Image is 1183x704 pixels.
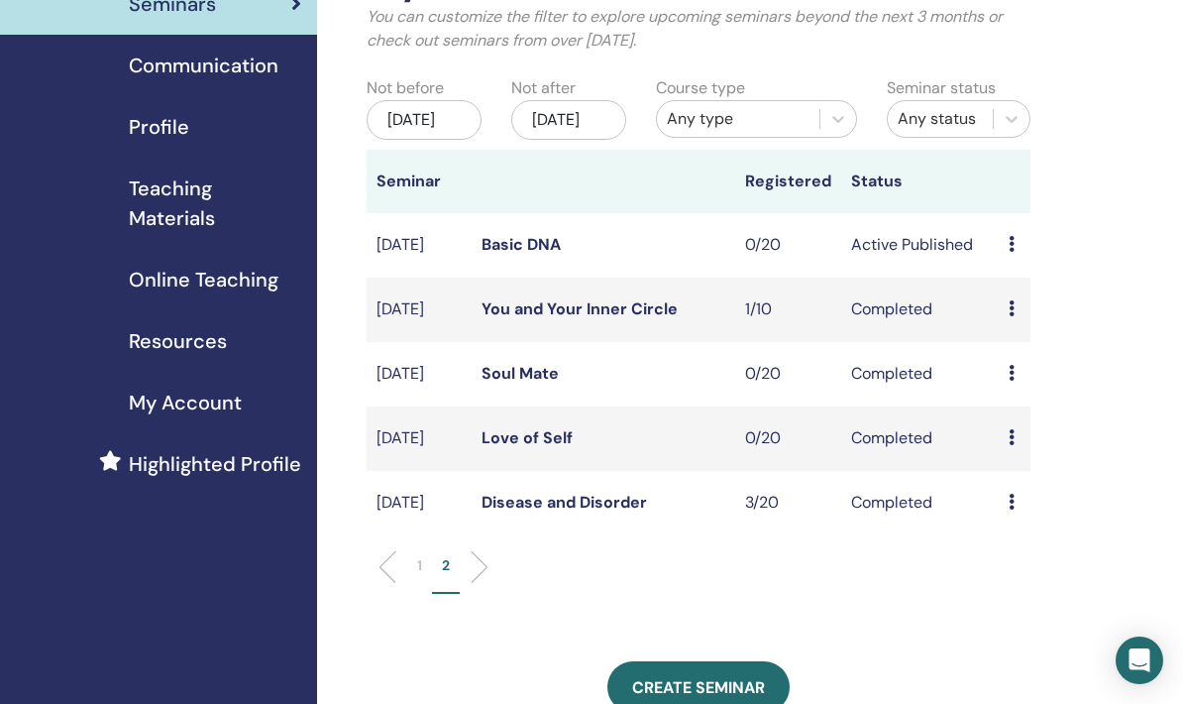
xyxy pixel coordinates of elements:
a: Soul Mate [482,363,559,384]
th: Registered [735,150,840,213]
a: You and Your Inner Circle [482,298,678,319]
td: Completed [841,407,1000,471]
div: [DATE] [367,100,482,140]
span: Create seminar [632,677,765,698]
label: Not after [511,76,576,100]
th: Seminar [367,150,472,213]
div: Any status [898,107,983,131]
span: Online Teaching [129,265,278,294]
td: [DATE] [367,342,472,407]
td: 1/10 [735,278,840,342]
span: Profile [129,112,189,142]
td: Completed [841,278,1000,342]
td: [DATE] [367,278,472,342]
td: Active Published [841,213,1000,278]
div: Any type [667,107,809,131]
span: Highlighted Profile [129,449,301,479]
td: 0/20 [735,213,840,278]
span: Teaching Materials [129,174,301,233]
p: 2 [442,555,450,576]
td: Completed [841,471,1000,535]
label: Seminar status [887,76,996,100]
p: 1 [417,555,422,576]
a: Disease and Disorder [482,492,647,513]
td: 3/20 [735,471,840,535]
div: Open Intercom Messenger [1116,637,1163,684]
a: Love of Self [482,427,573,448]
label: Not before [367,76,444,100]
td: 0/20 [735,407,840,471]
span: My Account [129,388,242,417]
a: Basic DNA [482,234,561,255]
td: [DATE] [367,213,472,278]
div: [DATE] [511,100,626,140]
span: Communication [129,51,278,80]
td: Completed [841,342,1000,407]
label: Course type [656,76,745,100]
span: Resources [129,326,227,356]
p: You can customize the filter to explore upcoming seminars beyond the next 3 months or check out s... [367,5,1030,53]
td: [DATE] [367,471,472,535]
td: [DATE] [367,407,472,471]
td: 0/20 [735,342,840,407]
th: Status [841,150,1000,213]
